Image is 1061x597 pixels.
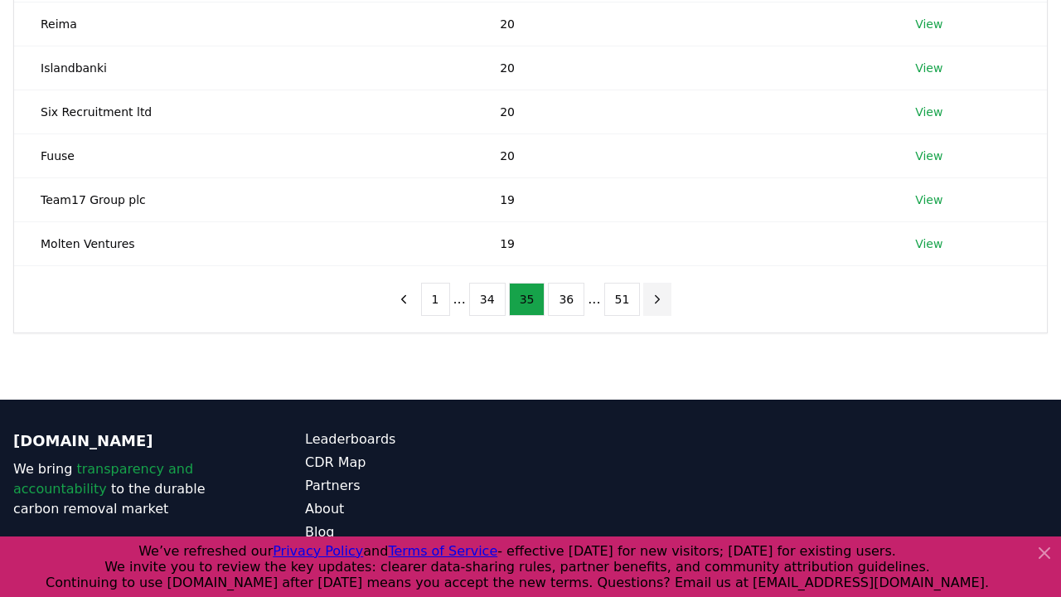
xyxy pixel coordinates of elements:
[390,283,418,316] button: previous page
[453,289,466,309] li: ...
[548,283,584,316] button: 36
[473,133,889,177] td: 20
[14,46,473,90] td: Islandbanki
[305,522,530,542] a: Blog
[473,2,889,46] td: 20
[604,283,641,316] button: 51
[473,221,889,265] td: 19
[305,453,530,473] a: CDR Map
[915,192,942,208] a: View
[588,289,600,309] li: ...
[13,430,239,453] p: [DOMAIN_NAME]
[509,283,545,316] button: 35
[14,177,473,221] td: Team17 Group plc
[915,235,942,252] a: View
[915,16,942,32] a: View
[473,90,889,133] td: 20
[915,104,942,120] a: View
[13,461,193,497] span: transparency and accountability
[14,133,473,177] td: Fuuse
[915,60,942,76] a: View
[13,459,239,519] p: We bring to the durable carbon removal market
[305,476,530,496] a: Partners
[14,90,473,133] td: Six Recruitment ltd
[14,221,473,265] td: Molten Ventures
[305,430,530,449] a: Leaderboards
[305,499,530,519] a: About
[643,283,671,316] button: next page
[14,2,473,46] td: Reima
[473,177,889,221] td: 19
[421,283,450,316] button: 1
[473,46,889,90] td: 20
[469,283,506,316] button: 34
[915,148,942,164] a: View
